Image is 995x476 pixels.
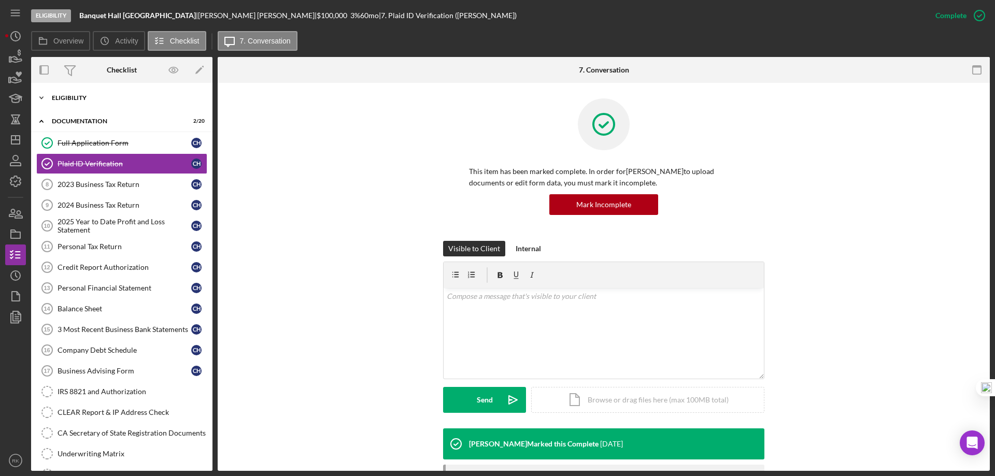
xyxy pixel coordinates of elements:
[58,201,191,209] div: 2024 Business Tax Return
[935,5,966,26] div: Complete
[44,243,50,250] tspan: 11
[31,9,71,22] div: Eligibility
[36,340,207,360] a: 16Company Debt ScheduleCH
[46,202,49,208] tspan: 9
[36,423,207,443] a: CA Secretary of State Registration Documents
[191,241,202,252] div: C H
[191,345,202,355] div: C H
[36,174,207,195] a: 82023 Business Tax ReturnCH
[36,319,207,340] a: 153 Most Recent Business Bank StatementsCH
[36,278,207,298] a: 13Personal Financial StatementCH
[36,402,207,423] a: CLEAR Report & IP Address Check
[79,11,198,20] div: |
[191,262,202,272] div: C H
[36,381,207,402] a: IRS 8821 and Authorization
[58,450,207,458] div: Underwriting Matrix
[36,360,207,381] a: 17Business Advising FormCH
[79,11,196,20] b: Banquet Hall [GEOGRAPHIC_DATA]
[58,305,191,313] div: Balance Sheet
[198,11,317,20] div: [PERSON_NAME] [PERSON_NAME] |
[186,118,205,124] div: 2 / 20
[107,66,137,74] div: Checklist
[317,11,347,20] span: $100,000
[191,138,202,148] div: C H
[93,31,145,51] button: Activity
[52,118,179,124] div: Documentation
[379,11,517,20] div: | 7. Plaid ID Verification ([PERSON_NAME])
[191,200,202,210] div: C H
[36,298,207,319] a: 14Balance SheetCH
[443,387,526,413] button: Send
[31,31,90,51] button: Overview
[44,223,50,229] tspan: 10
[44,347,50,353] tspan: 16
[469,166,738,189] p: This item has been marked complete. In order for [PERSON_NAME] to upload documents or edit form d...
[52,95,200,101] div: Eligibility
[549,194,658,215] button: Mark Incomplete
[36,257,207,278] a: 12Credit Report AuthorizationCH
[360,11,379,20] div: 60 mo
[191,158,202,169] div: C H
[191,324,202,335] div: C H
[477,387,493,413] div: Send
[191,221,202,231] div: C H
[516,241,541,256] div: Internal
[115,37,138,45] label: Activity
[58,242,191,251] div: Personal Tax Return
[58,139,191,147] div: Full Application Form
[469,440,599,448] div: [PERSON_NAME] Marked this Complete
[36,133,207,153] a: Full Application FormCH
[36,153,207,174] a: Plaid ID VerificationCH
[58,408,207,416] div: CLEAR Report & IP Address Check
[12,458,19,464] text: RK
[218,31,297,51] button: 7. Conversation
[46,181,49,187] tspan: 8
[443,241,505,256] button: Visible to Client
[148,31,206,51] button: Checklist
[576,194,631,215] div: Mark Incomplete
[44,306,50,312] tspan: 14
[36,236,207,257] a: 11Personal Tax ReturnCH
[53,37,83,45] label: Overview
[191,179,202,190] div: C H
[36,195,207,215] a: 92024 Business Tax ReturnCH
[58,367,191,375] div: Business Advising Form
[44,285,50,291] tspan: 13
[960,430,985,455] div: Open Intercom Messenger
[44,326,50,333] tspan: 15
[240,37,291,45] label: 7. Conversation
[58,263,191,271] div: Credit Report Authorization
[510,241,546,256] button: Internal
[58,429,207,437] div: CA Secretary of State Registration Documents
[579,66,629,74] div: 7. Conversation
[191,366,202,376] div: C H
[36,443,207,464] a: Underwriting Matrix
[58,160,191,168] div: Plaid ID Verification
[925,5,990,26] button: Complete
[981,382,992,393] img: one_i.png
[600,440,623,448] time: 2025-09-05 20:10
[350,11,360,20] div: 3 %
[58,387,207,396] div: IRS 8821 and Authorization
[36,215,207,236] a: 102025 Year to Date Profit and Loss StatementCH
[58,180,191,189] div: 2023 Business Tax Return
[58,284,191,292] div: Personal Financial Statement
[58,325,191,334] div: 3 Most Recent Business Bank Statements
[58,346,191,354] div: Company Debt Schedule
[191,283,202,293] div: C H
[44,264,50,270] tspan: 12
[448,241,500,256] div: Visible to Client
[5,450,26,471] button: RK
[44,368,50,374] tspan: 17
[58,218,191,234] div: 2025 Year to Date Profit and Loss Statement
[170,37,200,45] label: Checklist
[191,304,202,314] div: C H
